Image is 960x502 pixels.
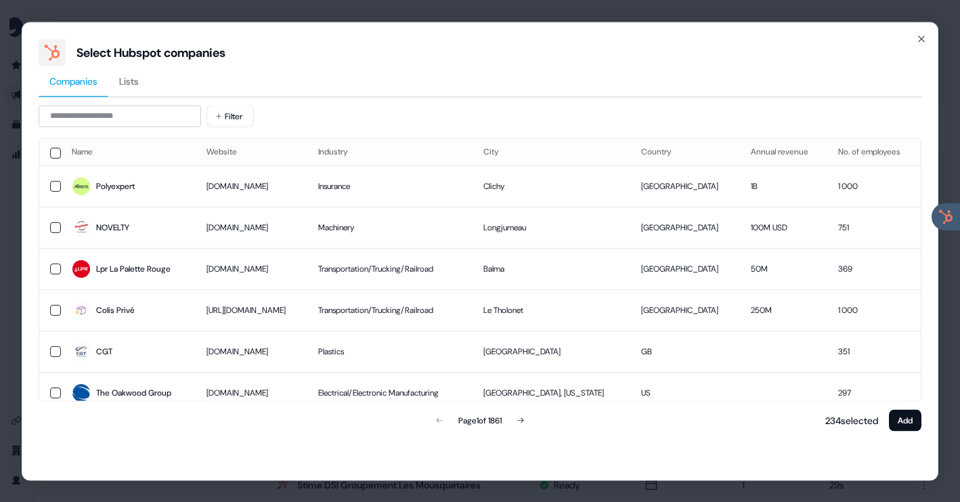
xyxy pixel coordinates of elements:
[307,372,473,413] td: Electrical/Electronic Manufacturing
[473,165,630,207] td: Clichy
[630,372,740,413] td: US
[196,165,307,207] td: [DOMAIN_NAME]
[196,248,307,289] td: [DOMAIN_NAME]
[889,409,921,431] button: Add
[196,138,307,165] th: Website
[740,138,828,165] th: Annual revenue
[77,44,225,60] div: Select Hubspot companies
[630,248,740,289] td: [GEOGRAPHIC_DATA]
[96,304,135,317] div: Colis Privé
[196,207,307,248] td: [DOMAIN_NAME]
[119,74,139,87] span: Lists
[630,331,740,372] td: GB
[473,289,630,331] td: Le Tholonet
[96,180,135,193] div: Polyexpert
[827,248,921,289] td: 369
[740,248,828,289] td: 50M
[827,289,921,331] td: 1 000
[827,165,921,207] td: 1 000
[61,138,196,165] th: Name
[827,138,921,165] th: No. of employees
[740,289,828,331] td: 250M
[630,207,740,248] td: [GEOGRAPHIC_DATA]
[473,372,630,413] td: [GEOGRAPHIC_DATA], [US_STATE]
[473,331,630,372] td: [GEOGRAPHIC_DATA]
[96,386,171,400] div: The Oakwood Group
[196,331,307,372] td: [DOMAIN_NAME]
[458,413,502,427] div: Page 1 of 1861
[307,289,473,331] td: Transportation/Trucking/Railroad
[827,207,921,248] td: 751
[827,331,921,372] td: 351
[96,345,112,358] div: CGT
[740,207,828,248] td: 100M USD
[49,74,97,87] span: Companies
[96,262,171,276] div: Lpr La Palette Rouge
[307,138,473,165] th: Industry
[630,138,740,165] th: Country
[630,289,740,331] td: [GEOGRAPHIC_DATA]
[206,105,254,127] button: Filter
[196,372,307,413] td: [DOMAIN_NAME]
[820,413,878,427] p: 234 selected
[307,165,473,207] td: Insurance
[630,165,740,207] td: [GEOGRAPHIC_DATA]
[96,221,129,234] div: NOVELTY
[473,207,630,248] td: Longjumeau
[827,372,921,413] td: 297
[473,248,630,289] td: Balma
[196,289,307,331] td: [URL][DOMAIN_NAME]
[473,138,630,165] th: City
[307,207,473,248] td: Machinery
[307,331,473,372] td: Plastics
[740,165,828,207] td: 1B
[307,248,473,289] td: Transportation/Trucking/Railroad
